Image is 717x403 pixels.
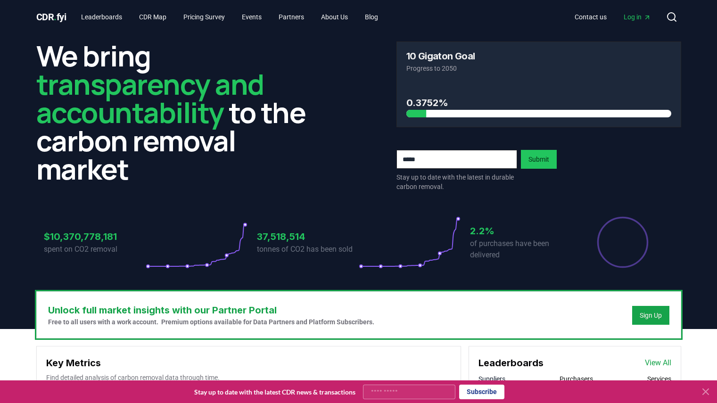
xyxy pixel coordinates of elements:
button: Submit [521,150,557,169]
h3: 10 Gigaton Goal [406,51,475,61]
div: Percentage of sales delivered [596,216,649,269]
a: View All [645,357,671,369]
span: . [54,11,57,23]
span: Log in [624,12,651,22]
a: Contact us [567,8,614,25]
p: Find detailed analysis of carbon removal data through time. [46,373,451,382]
span: CDR fyi [36,11,66,23]
h3: Leaderboards [478,356,544,370]
h3: Key Metrics [46,356,451,370]
nav: Main [567,8,659,25]
h3: 2.2% [470,224,572,238]
a: Events [234,8,269,25]
a: CDR.fyi [36,10,66,24]
h3: 37,518,514 [257,230,359,244]
a: Pricing Survey [176,8,232,25]
p: Stay up to date with the latest in durable carbon removal. [396,173,517,191]
button: Services [647,374,671,384]
p: Free to all users with a work account. Premium options available for Data Partners and Platform S... [48,317,374,327]
p: tonnes of CO2 has been sold [257,244,359,255]
h3: 0.3752% [406,96,671,110]
button: Suppliers [478,374,505,384]
a: Sign Up [640,311,662,320]
h2: We bring to the carbon removal market [36,41,321,183]
h3: $10,370,778,181 [44,230,146,244]
p: of purchases have been delivered [470,238,572,261]
a: CDR Map [132,8,174,25]
a: Blog [357,8,386,25]
span: transparency and accountability [36,65,264,132]
a: Leaderboards [74,8,130,25]
h3: Unlock full market insights with our Partner Portal [48,303,374,317]
nav: Main [74,8,386,25]
button: Purchasers [560,374,593,384]
button: Sign Up [632,306,669,325]
a: Partners [271,8,312,25]
p: Progress to 2050 [406,64,671,73]
a: Log in [616,8,659,25]
a: About Us [313,8,355,25]
p: spent on CO2 removal [44,244,146,255]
